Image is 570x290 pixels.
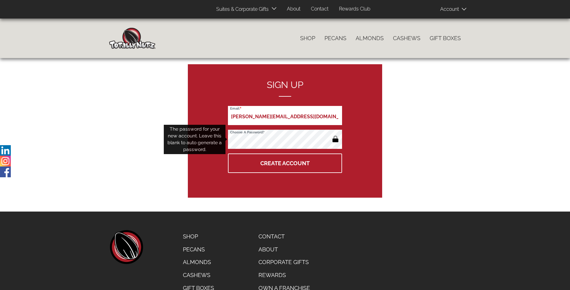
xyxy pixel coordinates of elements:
a: Pecans [178,243,219,256]
a: Gift Boxes [425,32,465,45]
a: About [282,3,305,15]
a: Pecans [320,32,351,45]
a: Corporate Gifts [254,256,315,269]
h2: Sign up [228,80,342,97]
a: Almonds [351,32,388,45]
a: Contact [306,3,333,15]
button: Create Account [228,153,342,173]
a: home [109,230,143,264]
a: Rewards [254,269,315,282]
a: Shop [178,230,219,243]
div: The password for your new account. Leave this blank to auto generate a password. [164,125,225,154]
a: Rewards Club [334,3,375,15]
input: Email [228,106,342,125]
a: Contact [254,230,315,243]
a: Cashews [178,269,219,282]
a: Almonds [178,256,219,269]
a: Shop [295,32,320,45]
img: Home [109,28,155,49]
a: About [254,243,315,256]
a: Suites & Corporate Gifts [212,3,271,15]
a: Cashews [388,32,425,45]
